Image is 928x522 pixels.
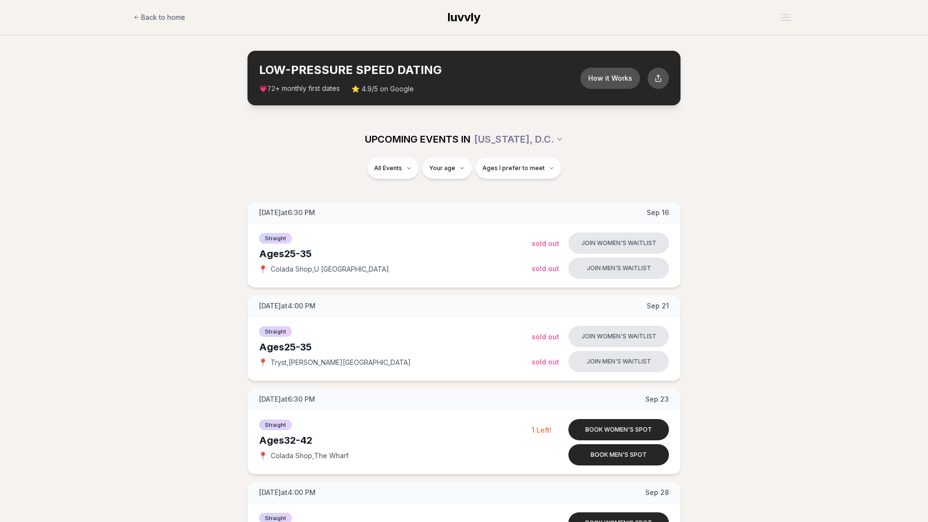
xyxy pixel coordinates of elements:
[259,208,315,217] span: [DATE] at 6:30 PM
[259,233,292,244] span: Straight
[365,132,470,146] span: UPCOMING EVENTS IN
[568,351,669,372] button: Join men's waitlist
[271,358,411,367] span: Tryst , [PERSON_NAME][GEOGRAPHIC_DATA]
[259,326,292,337] span: Straight
[259,62,580,78] h2: LOW-PRESSURE SPEED DATING
[259,359,267,366] span: 📍
[568,258,669,279] button: Join men's waitlist
[777,10,795,25] button: Open menu
[568,444,669,465] button: Book men's spot
[141,13,185,22] span: Back to home
[568,232,669,254] button: Join women's waitlist
[568,419,669,440] button: Book women's spot
[532,264,559,273] span: Sold Out
[259,301,316,311] span: [DATE] at 4:00 PM
[133,8,185,27] a: Back to home
[482,164,545,172] span: Ages I prefer to meet
[532,358,559,366] span: Sold Out
[259,84,340,94] span: 💗 + monthly first dates
[367,158,419,179] button: All Events
[259,420,292,430] span: Straight
[422,158,472,179] button: Your age
[259,434,532,447] div: Ages 32-42
[351,84,414,94] span: ⭐ 4.9/5 on Google
[259,340,532,354] div: Ages 25-35
[259,247,532,261] div: Ages 25-35
[474,129,564,150] button: [US_STATE], D.C.
[647,208,669,217] span: Sep 16
[532,333,559,341] span: Sold Out
[580,68,640,89] button: How it Works
[448,10,480,25] a: luvvly
[259,452,267,460] span: 📍
[259,394,315,404] span: [DATE] at 6:30 PM
[645,488,669,497] span: Sep 28
[532,426,551,434] span: 1 Left!
[267,85,275,93] span: 72
[647,301,669,311] span: Sep 21
[259,488,316,497] span: [DATE] at 4:00 PM
[532,239,559,247] span: Sold Out
[429,164,455,172] span: Your age
[476,158,561,179] button: Ages I prefer to meet
[568,326,669,347] button: Join women's waitlist
[374,164,402,172] span: All Events
[448,10,480,24] span: luvvly
[271,451,348,461] span: Colada Shop , The Wharf
[259,265,267,273] span: 📍
[645,394,669,404] span: Sep 23
[271,264,389,274] span: Colada Shop , U [GEOGRAPHIC_DATA]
